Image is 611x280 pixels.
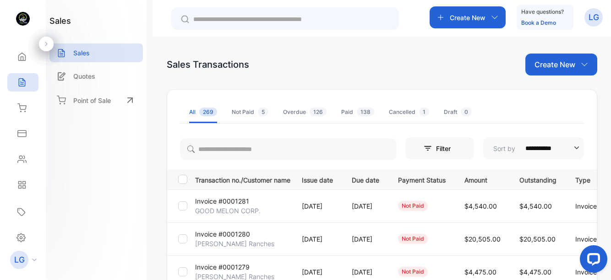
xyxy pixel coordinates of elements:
span: $4,475.00 [464,268,496,276]
p: Have questions? [521,7,564,16]
p: Invoice [575,201,602,211]
button: Sort by [483,137,584,159]
img: logo [16,12,30,26]
h1: sales [49,15,71,27]
p: Quotes [73,71,95,81]
p: [DATE] [352,234,379,244]
p: Invoice #0001281 [195,196,249,206]
button: Create New [525,54,597,75]
div: Sales Transactions [167,58,249,71]
span: $20,505.00 [519,235,556,243]
p: LG [14,254,25,266]
span: $4,475.00 [519,268,551,276]
span: 5 [258,108,268,116]
button: LG [584,6,603,28]
p: Invoice [575,234,602,244]
p: Invoice #0001279 [195,262,250,272]
span: $4,540.00 [519,202,552,210]
p: Create New [535,59,575,70]
p: GOOD MELON CORP. [195,206,261,215]
div: All [189,108,217,116]
button: Create New [430,6,506,28]
div: not paid [398,201,428,211]
div: Not Paid [232,108,268,116]
div: Overdue [283,108,327,116]
p: Create New [450,13,486,22]
p: Payment Status [398,173,446,185]
p: Invoice #0001280 [195,229,250,239]
span: $4,540.00 [464,202,497,210]
div: not paid [398,267,428,277]
a: Quotes [49,67,143,86]
a: Book a Demo [521,19,556,26]
span: 138 [357,108,374,116]
div: Draft [444,108,472,116]
p: [DATE] [302,201,333,211]
p: [PERSON_NAME] Ranches [195,239,274,248]
div: Cancelled [389,108,429,116]
a: Point of Sale [49,90,143,110]
iframe: LiveChat chat widget [573,242,611,280]
p: Issue date [302,173,333,185]
p: Due date [352,173,379,185]
span: 269 [199,108,217,116]
p: Amount [464,173,501,185]
div: Paid [341,108,374,116]
p: LG [589,11,599,23]
p: Sales [73,48,90,58]
p: [DATE] [302,267,333,277]
p: [DATE] [352,201,379,211]
span: 0 [461,108,472,116]
p: Point of Sale [73,96,111,105]
p: [DATE] [302,234,333,244]
p: Transaction no./Customer name [195,173,290,185]
p: Type [575,173,602,185]
p: [DATE] [352,267,379,277]
a: Sales [49,43,143,62]
span: 1 [419,108,429,116]
span: 126 [310,108,327,116]
p: Sort by [493,144,515,153]
p: Outstanding [519,173,556,185]
span: $20,505.00 [464,235,501,243]
div: not paid [398,234,428,244]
